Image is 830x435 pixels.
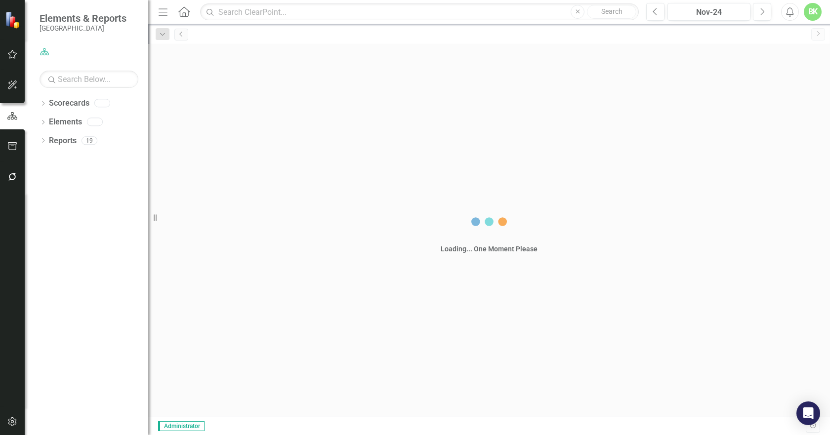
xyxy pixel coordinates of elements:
[441,244,538,254] div: Loading... One Moment Please
[671,6,747,18] div: Nov-24
[796,401,820,425] div: Open Intercom Messenger
[40,24,126,32] small: [GEOGRAPHIC_DATA]
[49,135,77,147] a: Reports
[200,3,639,21] input: Search ClearPoint...
[601,7,622,15] span: Search
[40,12,126,24] span: Elements & Reports
[40,71,138,88] input: Search Below...
[49,117,82,128] a: Elements
[804,3,822,21] button: BK
[587,5,636,19] button: Search
[82,136,97,145] div: 19
[158,421,205,431] span: Administrator
[5,11,22,29] img: ClearPoint Strategy
[667,3,750,21] button: Nov-24
[49,98,89,109] a: Scorecards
